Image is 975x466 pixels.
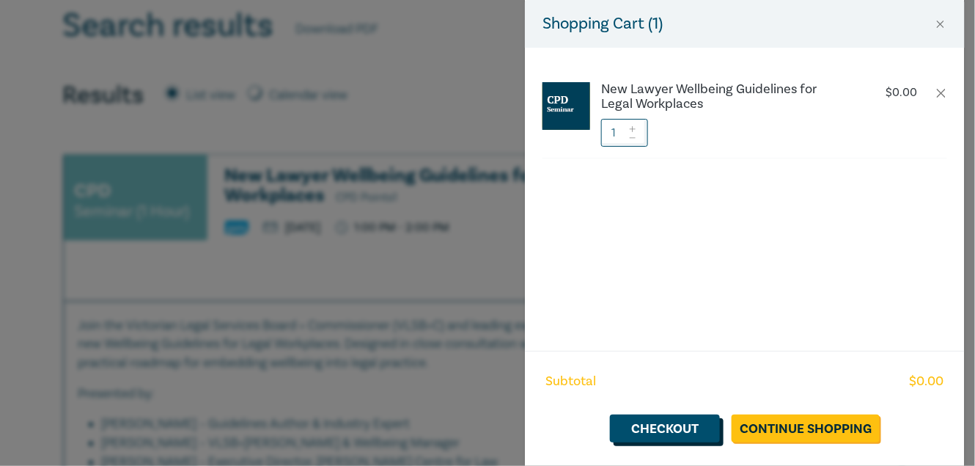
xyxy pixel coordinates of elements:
h5: Shopping Cart ( 1 ) [542,12,663,36]
img: CPD%20Seminar.jpg [542,82,590,130]
a: Checkout [610,415,720,443]
input: 1 [601,119,648,147]
span: $ 0.00 [910,372,944,391]
p: $ 0.00 [886,86,918,100]
span: Subtotal [545,372,596,391]
button: Close [934,18,947,31]
a: Continue Shopping [732,415,880,443]
a: New Lawyer Wellbeing Guidelines for Legal Workplaces [601,82,845,112]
